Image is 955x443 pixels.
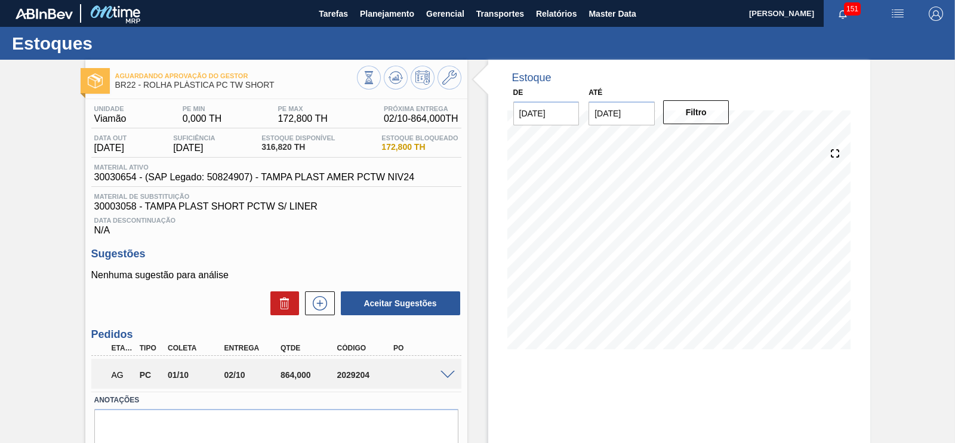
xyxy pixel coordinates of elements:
div: 01/10/2025 [165,370,227,380]
span: Suficiência [173,134,215,141]
div: Nova sugestão [299,291,335,315]
div: 2029204 [334,370,396,380]
div: Pedido de Compra [137,370,165,380]
span: Data Descontinuação [94,217,458,224]
span: 30003058 - TAMPA PLAST SHORT PCTW S/ LINER [94,201,458,212]
span: Material de Substituição [94,193,458,200]
div: Aceitar Sugestões [335,290,461,316]
span: Transportes [476,7,524,21]
button: Visão Geral dos Estoques [357,66,381,90]
span: Tarefas [319,7,348,21]
label: Anotações [94,392,458,409]
div: Qtde [278,344,340,352]
span: [DATE] [94,143,127,153]
div: Etapa [109,344,137,352]
span: PE MAX [278,105,327,112]
div: Tipo [137,344,165,352]
span: Próxima Entrega [384,105,458,112]
h3: Pedidos [91,328,461,341]
button: Ir ao Master Data / Geral [438,66,461,90]
span: 151 [844,2,861,16]
span: Data out [94,134,127,141]
span: 30030654 - (SAP Legado: 50824907) - TAMPA PLAST AMER PCTW NIV24 [94,172,415,183]
p: AG [112,370,134,380]
span: [DATE] [173,143,215,153]
div: Coleta [165,344,227,352]
div: Estoque [512,72,552,84]
h1: Estoques [12,36,224,50]
span: Aguardando Aprovação do Gestor [115,72,357,79]
div: 864,000 [278,370,340,380]
img: userActions [891,7,905,21]
span: Master Data [589,7,636,21]
img: TNhmsLtSVTkK8tSr43FrP2fwEKptu5GPRR3wAAAABJRU5ErkJggg== [16,8,73,19]
span: PE MIN [183,105,222,112]
div: 02/10/2025 [221,370,284,380]
span: Unidade [94,105,127,112]
button: Aceitar Sugestões [341,291,460,315]
button: Filtro [663,100,729,124]
div: PO [390,344,452,352]
span: Estoque Bloqueado [381,134,458,141]
input: dd/mm/yyyy [513,101,580,125]
span: 172,800 TH [381,143,458,152]
span: 0,000 TH [183,113,222,124]
span: Planejamento [360,7,414,21]
div: Código [334,344,396,352]
img: Logout [929,7,943,21]
span: Material ativo [94,164,415,171]
span: Estoque Disponível [261,134,335,141]
span: Gerencial [426,7,464,21]
div: Aguardando Aprovação do Gestor [109,362,137,388]
input: dd/mm/yyyy [589,101,655,125]
span: 316,820 TH [261,143,335,152]
button: Atualizar Gráfico [384,66,408,90]
div: N/A [91,212,461,236]
span: Viamão [94,113,127,124]
h3: Sugestões [91,248,461,260]
label: Até [589,88,602,97]
p: Nenhuma sugestão para análise [91,270,461,281]
span: BR22 - ROLHA PLÁSTICA PC TW SHORT [115,81,357,90]
div: Entrega [221,344,284,352]
div: Excluir Sugestões [264,291,299,315]
button: Programar Estoque [411,66,435,90]
span: 02/10 - 864,000 TH [384,113,458,124]
button: Notificações [824,5,862,22]
span: Relatórios [536,7,577,21]
label: De [513,88,523,97]
img: Ícone [88,73,103,88]
span: 172,800 TH [278,113,327,124]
